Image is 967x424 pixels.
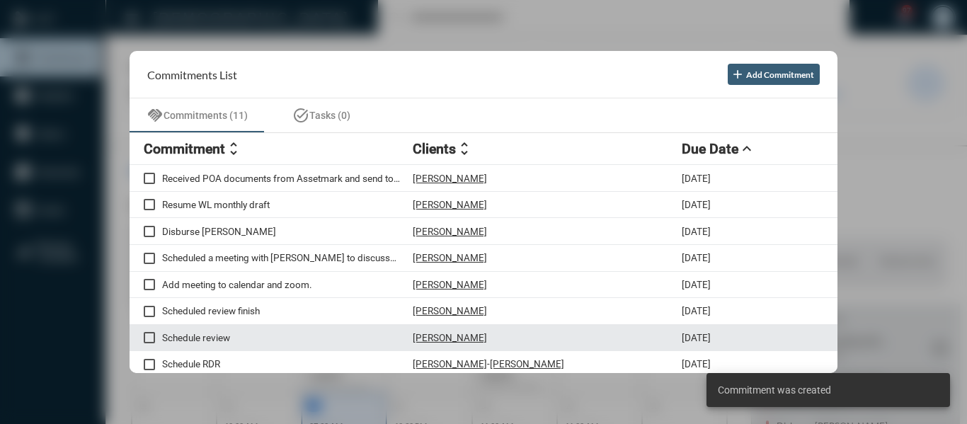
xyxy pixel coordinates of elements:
mat-icon: expand_less [738,140,755,157]
p: Received POA documents from Assetmark and send to [PERSON_NAME] [162,173,413,184]
p: [DATE] [682,173,711,184]
p: [PERSON_NAME] [490,358,564,369]
p: Schedule RDR [162,358,413,369]
p: Schedule review [162,332,413,343]
mat-icon: add [731,67,745,81]
h2: Commitments List [147,68,237,81]
h2: Commitment [144,141,225,157]
span: Commitment was created [718,383,831,397]
p: Disburse [PERSON_NAME] [162,226,413,237]
h2: Due Date [682,141,738,157]
p: Add meeting to calendar and zoom. [162,279,413,290]
mat-icon: unfold_more [456,140,473,157]
mat-icon: unfold_more [225,140,242,157]
span: Tasks (0) [309,110,350,121]
p: [PERSON_NAME] [413,305,487,316]
p: [PERSON_NAME] [413,173,487,184]
h2: Clients [413,141,456,157]
p: [DATE] [682,332,711,343]
p: [PERSON_NAME] [413,279,487,290]
p: [PERSON_NAME] [413,358,487,369]
p: [PERSON_NAME] [413,252,487,263]
p: Scheduled review finish [162,305,413,316]
p: [PERSON_NAME] [413,199,487,210]
p: [DATE] [682,279,711,290]
p: - [487,358,490,369]
p: [DATE] [682,226,711,237]
mat-icon: task_alt [292,107,309,124]
p: [DATE] [682,199,711,210]
p: [PERSON_NAME] [413,332,487,343]
p: Resume WL monthly draft [162,199,413,210]
span: Commitments (11) [164,110,248,121]
p: [PERSON_NAME] [413,226,487,237]
p: [DATE] [682,305,711,316]
p: [DATE] [682,252,711,263]
button: Add Commitment [728,64,820,85]
mat-icon: handshake [147,107,164,124]
p: Scheduled a meeting with [PERSON_NAME] to discuss structured notes oppportunity [162,252,413,263]
p: [DATE] [682,358,711,369]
